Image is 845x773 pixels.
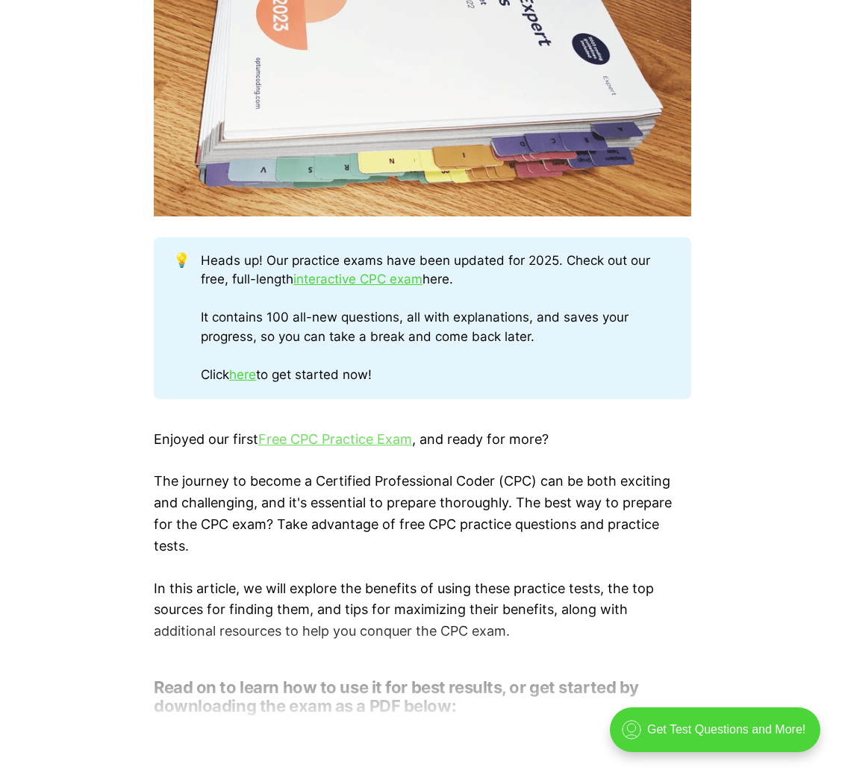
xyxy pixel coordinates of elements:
[229,367,256,382] a: here
[173,251,202,385] div: 💡
[258,431,412,447] a: Free CPC Practice Exam
[154,578,691,642] p: In this article, we will explore the benefits of using these practice tests, the top sources for ...
[597,700,845,773] iframe: portal-trigger
[293,272,422,287] a: interactive CPC exam
[201,251,672,385] div: Heads up! Our practice exams have been updated for 2025. Check out our free, full-length here. It...
[154,471,691,557] p: The journey to become a Certified Professional Coder (CPC) can be both exciting and challenging, ...
[154,429,691,451] p: Enjoyed our first , and ready for more?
